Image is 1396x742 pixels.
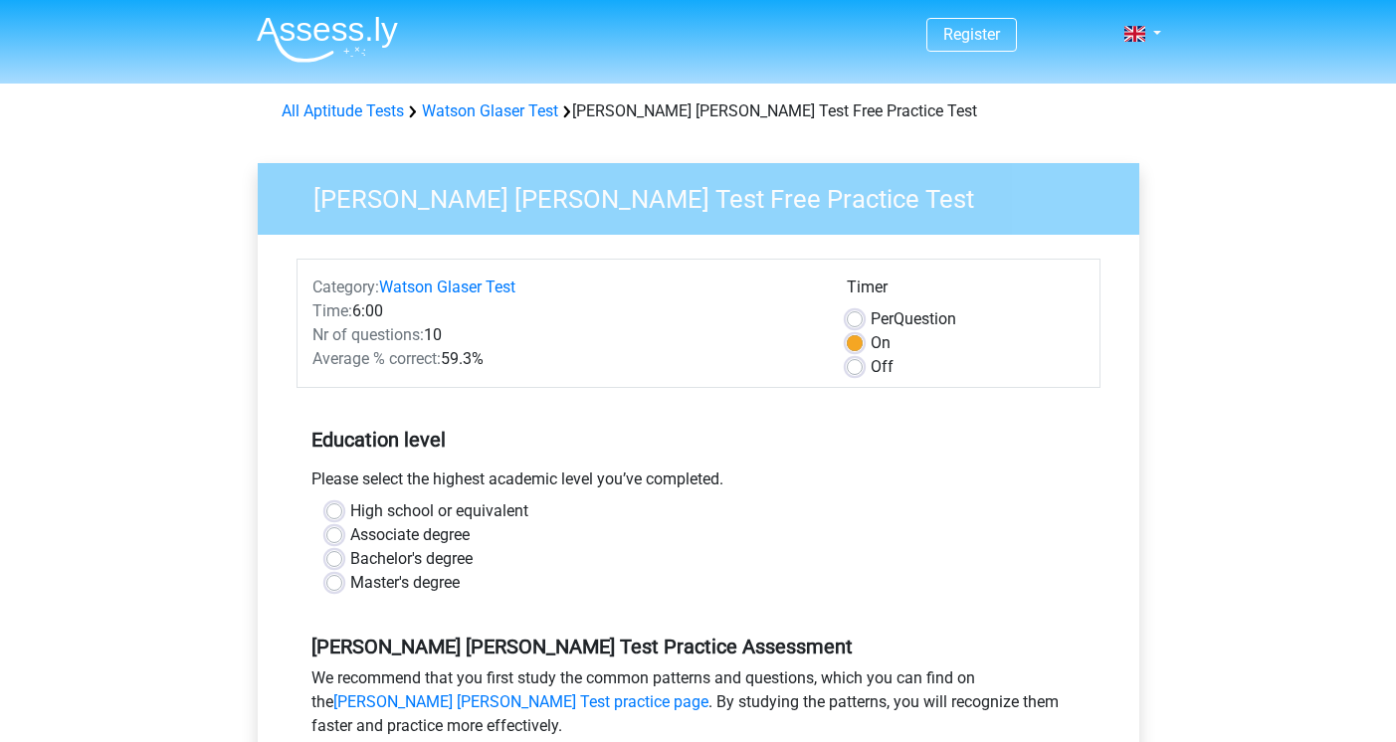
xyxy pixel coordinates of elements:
h5: [PERSON_NAME] [PERSON_NAME] Test Practice Assessment [311,635,1086,658]
label: Bachelor's degree [350,547,473,571]
label: Off [871,355,894,379]
span: Average % correct: [312,349,441,368]
span: Nr of questions: [312,325,424,344]
h5: Education level [311,420,1086,460]
a: Watson Glaser Test [379,278,515,296]
div: 6:00 [298,299,832,323]
label: Master's degree [350,571,460,595]
span: Category: [312,278,379,296]
a: [PERSON_NAME] [PERSON_NAME] Test practice page [333,692,708,711]
label: Associate degree [350,523,470,547]
div: [PERSON_NAME] [PERSON_NAME] Test Free Practice Test [274,99,1123,123]
span: Per [871,309,894,328]
label: High school or equivalent [350,499,528,523]
h3: [PERSON_NAME] [PERSON_NAME] Test Free Practice Test [290,176,1124,215]
div: 10 [298,323,832,347]
label: On [871,331,891,355]
div: Please select the highest academic level you’ve completed. [297,467,1100,499]
span: Time: [312,301,352,320]
a: Register [943,25,1000,44]
div: 59.3% [298,347,832,371]
a: Watson Glaser Test [422,101,558,120]
div: Timer [847,276,1085,307]
label: Question [871,307,956,331]
img: Assessly [257,16,398,63]
a: All Aptitude Tests [282,101,404,120]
